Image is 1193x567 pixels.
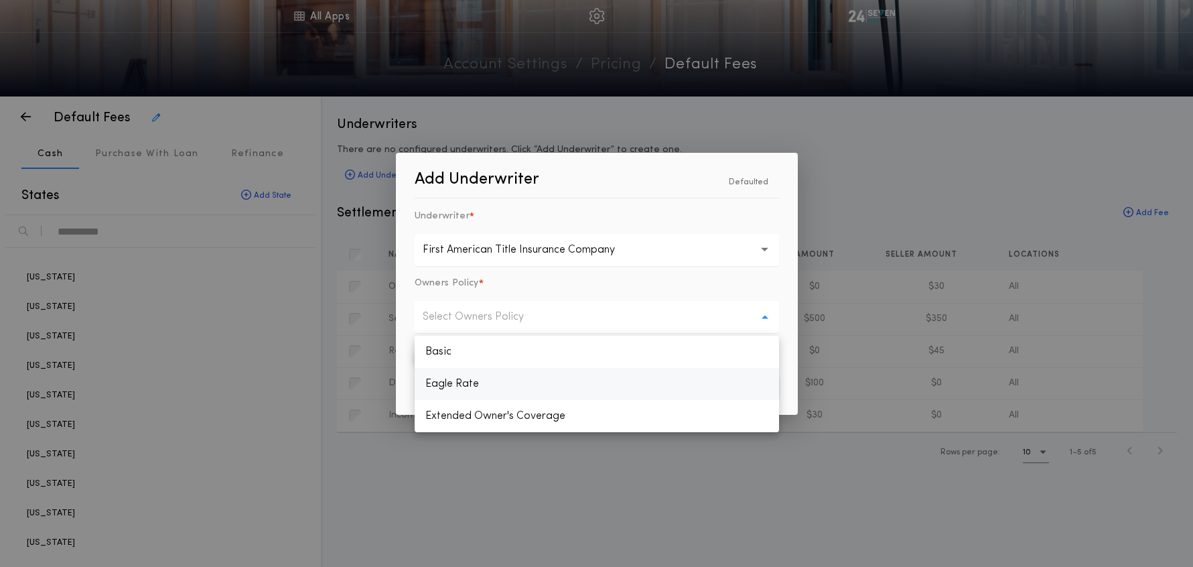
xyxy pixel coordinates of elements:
p: Add Underwriter [415,169,779,197]
ul: Select Owners Policy [415,336,779,432]
p: Select Owners Policy [423,309,545,325]
p: Underwriter [415,210,470,223]
button: First American Title Insurance Company [415,234,779,266]
p: Eagle Rate [415,368,779,400]
p: Basic [415,336,779,368]
p: Extended Owner's Coverage [415,400,779,432]
p: First American Title Insurance Company [423,242,636,258]
p: Defaulted [721,169,776,196]
button: Select Owners Policy [415,301,779,333]
p: Owners Policy [415,277,479,290]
